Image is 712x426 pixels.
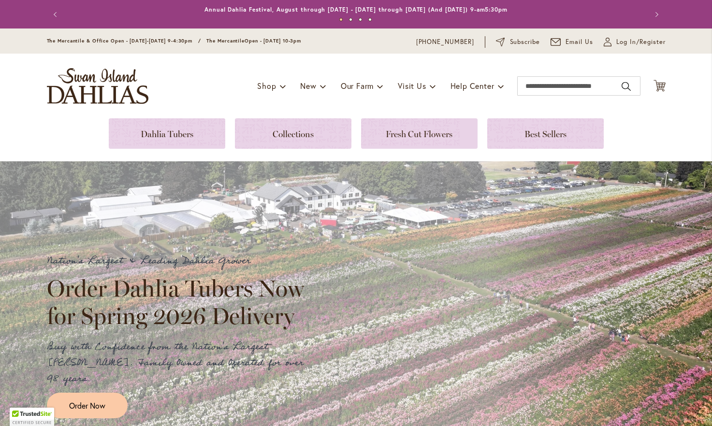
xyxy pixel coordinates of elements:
button: 1 of 4 [339,18,343,21]
a: Annual Dahlia Festival, August through [DATE] - [DATE] through [DATE] (And [DATE]) 9-am5:30pm [204,6,508,13]
span: Subscribe [510,37,540,47]
button: 4 of 4 [368,18,372,21]
a: Subscribe [496,37,540,47]
p: Nation's Largest & Leading Dahlia Grower [47,253,313,269]
span: Visit Us [398,81,426,91]
span: Log In/Register [616,37,666,47]
span: New [300,81,316,91]
button: Previous [47,5,66,24]
span: Email Us [566,37,593,47]
button: 3 of 4 [359,18,362,21]
span: The Mercantile & Office Open - [DATE]-[DATE] 9-4:30pm / The Mercantile [47,38,245,44]
a: Email Us [551,37,593,47]
a: Log In/Register [604,37,666,47]
span: Help Center [450,81,494,91]
span: Our Farm [341,81,374,91]
span: Open - [DATE] 10-3pm [245,38,301,44]
span: Shop [257,81,276,91]
button: 2 of 4 [349,18,352,21]
h2: Order Dahlia Tubers Now for Spring 2026 Delivery [47,275,313,329]
a: store logo [47,68,148,104]
a: [PHONE_NUMBER] [416,37,475,47]
button: Next [646,5,666,24]
p: Buy with Confidence from the Nation's Largest [PERSON_NAME]. Family Owned and Operated for over 9... [47,339,313,387]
